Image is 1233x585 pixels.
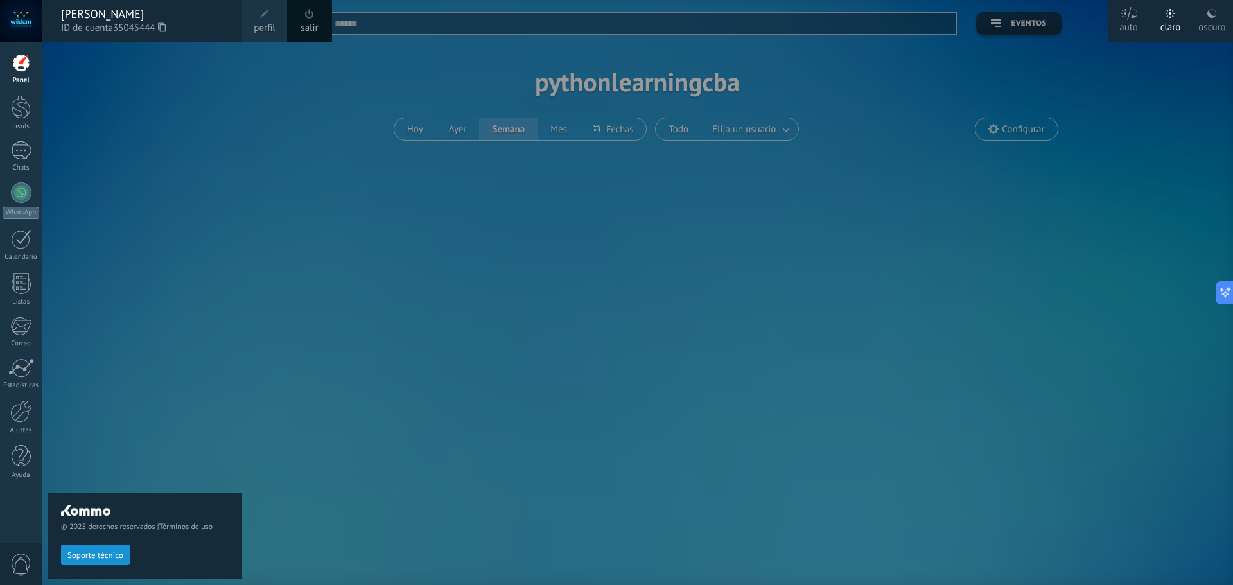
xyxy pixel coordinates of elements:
[159,522,213,532] a: Términos de uso
[61,522,229,532] span: © 2025 derechos reservados |
[3,298,40,306] div: Listas
[301,21,318,35] a: salir
[1119,8,1138,42] div: auto
[1160,8,1181,42] div: claro
[3,123,40,131] div: Leads
[61,545,130,565] button: Soporte técnico
[61,550,130,559] a: Soporte técnico
[254,21,275,35] span: perfil
[3,164,40,172] div: Chats
[3,340,40,348] div: Correo
[61,21,229,35] span: ID de cuenta
[3,381,40,390] div: Estadísticas
[1198,8,1225,42] div: oscuro
[3,471,40,480] div: Ayuda
[67,551,123,560] span: Soporte técnico
[61,7,229,21] div: [PERSON_NAME]
[3,76,40,85] div: Panel
[3,426,40,435] div: Ajustes
[3,253,40,261] div: Calendario
[113,21,166,35] span: 35045444
[3,207,39,219] div: WhatsApp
